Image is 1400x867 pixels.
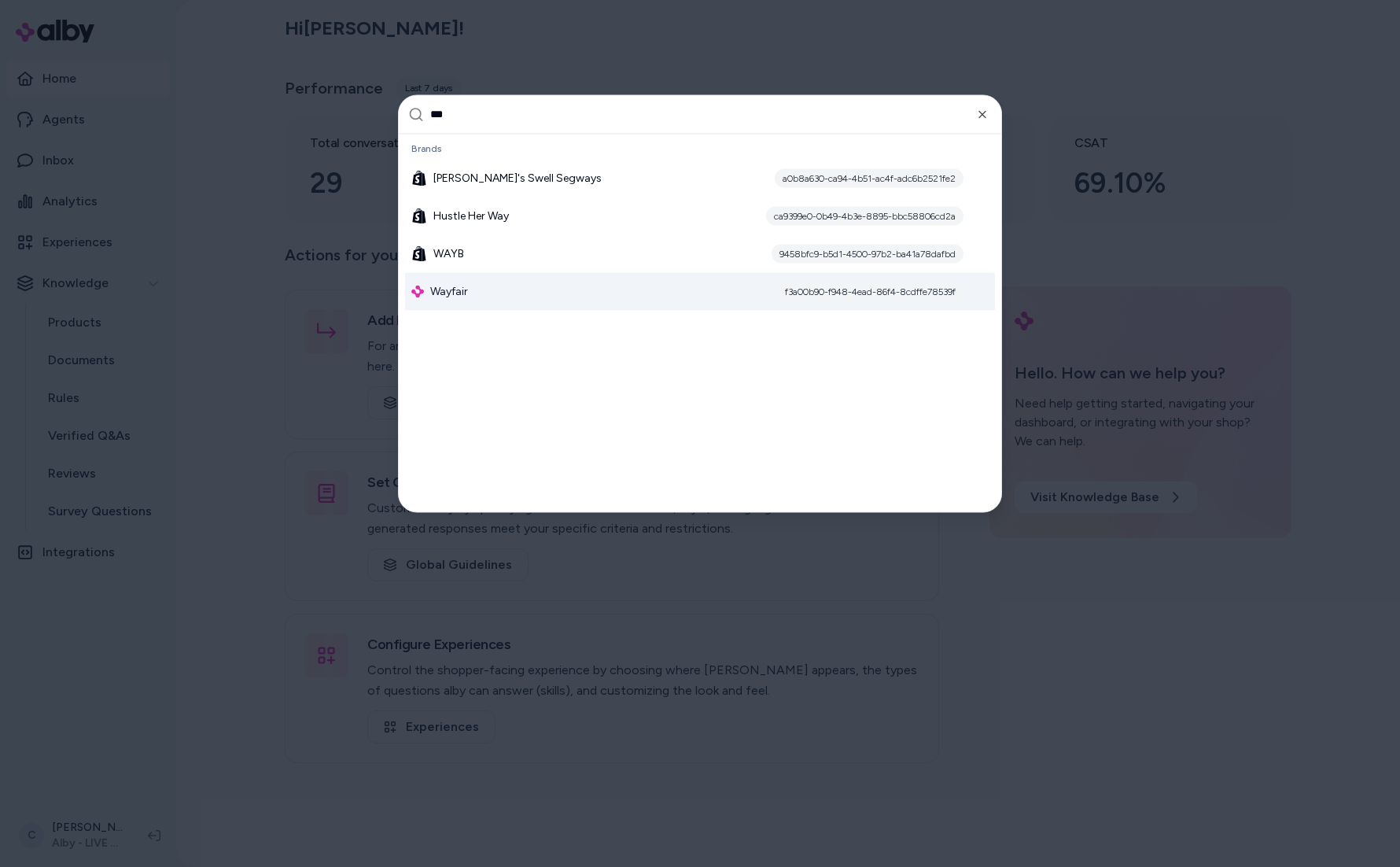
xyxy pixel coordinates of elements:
div: Suggestions [399,134,1001,511]
div: ca9399e0-0b49-4b3e-8895-bbc58806cd2a [766,206,963,225]
span: [PERSON_NAME]'s Swell Segways [433,170,602,186]
span: Hustle Her Way [433,208,509,223]
span: WAYB [433,245,464,261]
div: a0b8a630-ca94-4b51-ac4f-adc6b2521fe2 [775,168,963,187]
div: f3a00b90-f948-4ead-86f4-8cdffe78539f [777,282,963,301]
img: alby Logo [411,285,424,297]
div: Brands [405,137,995,159]
div: 9458bfc9-b5d1-4500-97b2-ba41a78dafbd [772,244,963,263]
span: Wayfair [430,283,468,299]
